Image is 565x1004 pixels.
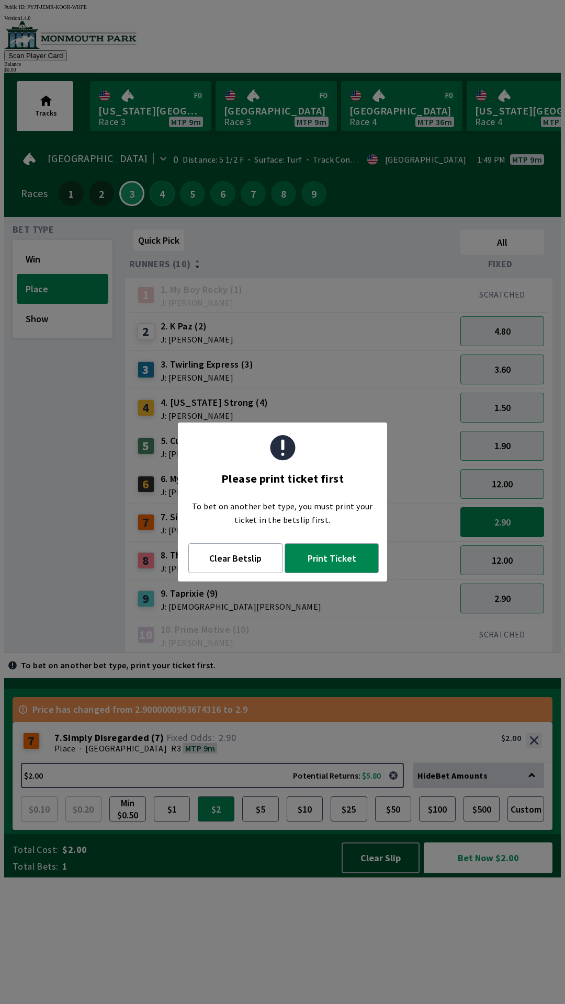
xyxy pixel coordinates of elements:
button: Print Ticket [285,543,379,573]
div: Please print ticket first [221,466,344,491]
span: Print Ticket [298,552,366,564]
div: To bet on another bet type, you must print your ticket in the betslip first. [178,491,387,535]
span: Clear Betslip [201,552,269,564]
button: Clear Betslip [188,543,282,573]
